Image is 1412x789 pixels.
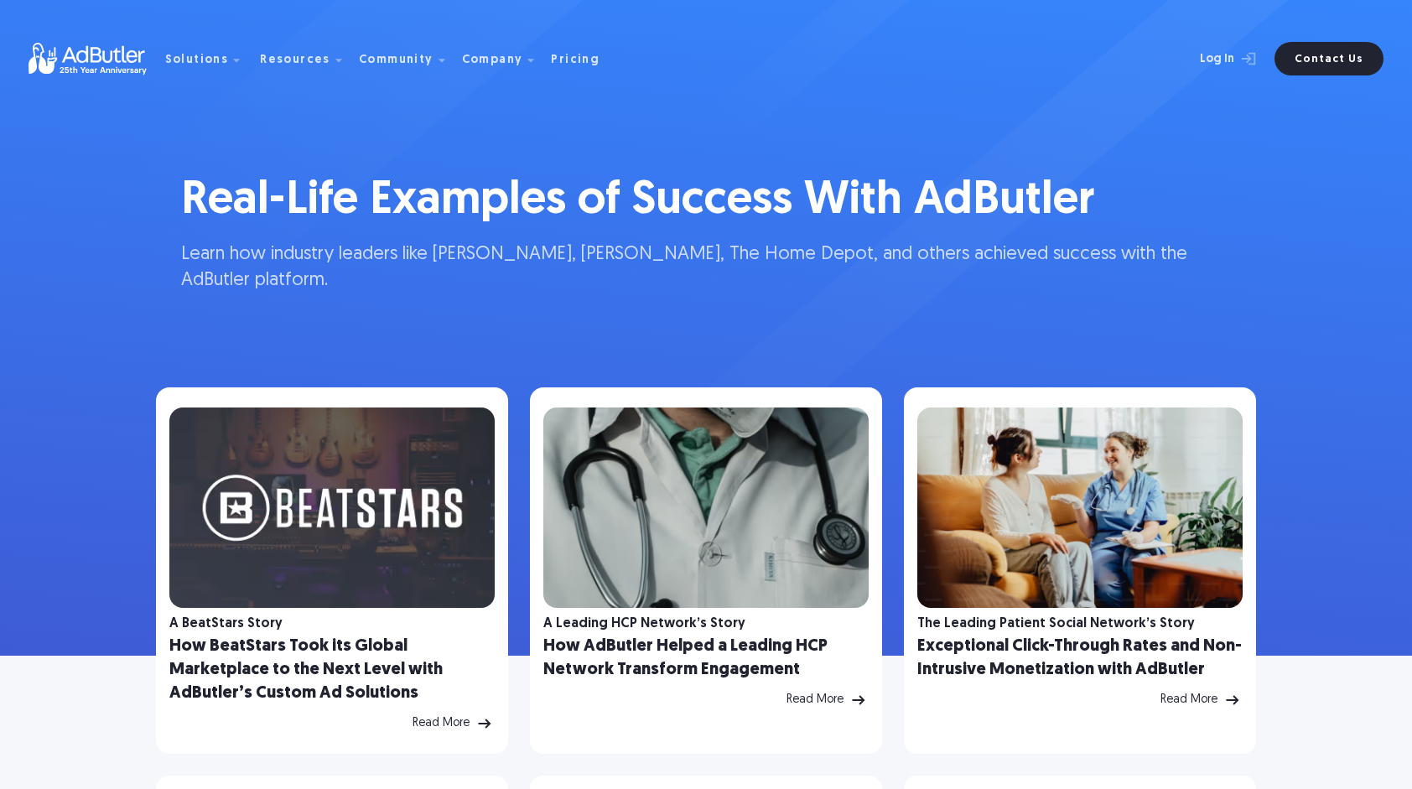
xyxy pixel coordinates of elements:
[462,55,523,66] div: Company
[169,618,283,630] div: A BeatStars Story
[551,51,613,66] a: Pricing
[543,635,869,682] h2: How AdButler Helped a Leading HCP Network Transform Engagement
[359,55,433,66] div: Community
[551,55,600,66] div: Pricing
[1160,694,1217,706] div: Read More
[904,387,1256,754] a: The Leading Patient Social Network’s Story Exceptional Click-Through Rates and Non-Intrusive Mone...
[786,694,844,706] div: Read More
[530,387,882,754] a: A Leading HCP Network’s Story How AdButler Helped a Leading HCP Network Transform Engagement Read...
[413,718,470,729] div: Read More
[169,635,495,705] h2: How BeatStars Took its Global Marketplace to the Next Level with AdButler’s Custom Ad Solutions
[181,169,1231,234] h1: Real-Life Examples of Success With AdButler
[260,55,330,66] div: Resources
[156,387,508,754] a: A BeatStars Story How BeatStars Took its Global Marketplace to the Next Level with AdButler’s Cus...
[917,618,1195,630] div: The Leading Patient Social Network’s Story
[165,55,229,66] div: Solutions
[1155,42,1264,75] a: Log In
[181,242,1231,294] p: Learn how industry leaders like [PERSON_NAME], [PERSON_NAME], The Home Depot, and others achieved...
[543,618,745,630] div: A Leading HCP Network’s Story
[917,635,1243,682] h2: Exceptional Click-Through Rates and Non-Intrusive Monetization with AdButler
[1274,42,1383,75] a: Contact Us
